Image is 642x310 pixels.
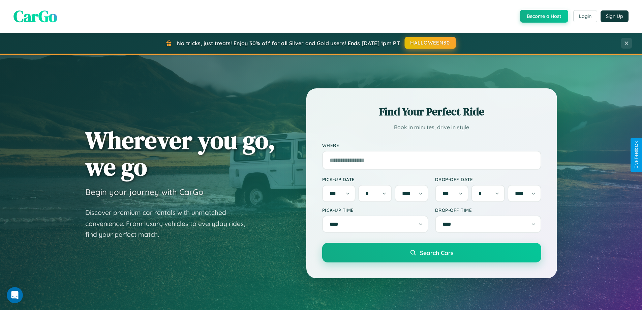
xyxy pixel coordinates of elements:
[405,37,456,49] button: HALLOWEEN30
[601,10,629,22] button: Sign Up
[435,176,541,182] label: Drop-off Date
[634,141,639,169] div: Give Feedback
[85,127,275,180] h1: Wherever you go, we go
[322,207,428,213] label: Pick-up Time
[322,176,428,182] label: Pick-up Date
[435,207,541,213] label: Drop-off Time
[13,5,57,27] span: CarGo
[573,10,597,22] button: Login
[322,104,541,119] h2: Find Your Perfect Ride
[85,207,254,240] p: Discover premium car rentals with unmatched convenience. From luxury vehicles to everyday rides, ...
[177,40,401,47] span: No tricks, just treats! Enjoy 30% off for all Silver and Gold users! Ends [DATE] 1pm PT.
[85,187,204,197] h3: Begin your journey with CarGo
[520,10,568,23] button: Become a Host
[322,243,541,262] button: Search Cars
[322,122,541,132] p: Book in minutes, drive in style
[7,287,23,303] iframe: Intercom live chat
[322,142,541,148] label: Where
[420,249,453,256] span: Search Cars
